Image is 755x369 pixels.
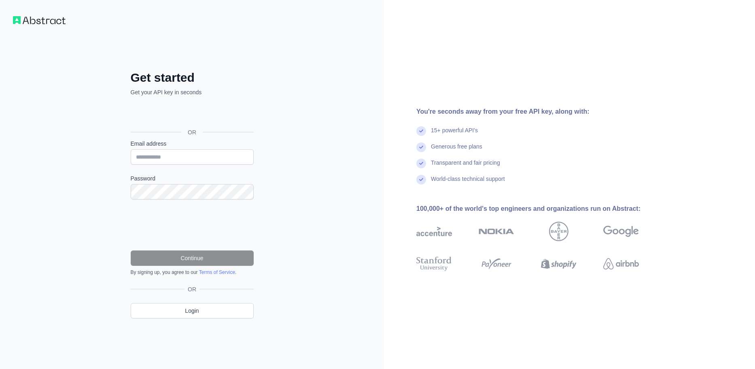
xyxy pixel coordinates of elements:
img: stanford university [416,255,452,273]
img: accenture [416,222,452,241]
div: You're seconds away from your free API key, along with: [416,107,665,117]
img: bayer [549,222,568,241]
img: payoneer [479,255,514,273]
div: Generous free plans [431,142,482,159]
span: OR [185,285,199,293]
div: By signing up, you agree to our . [131,269,254,276]
a: Login [131,303,254,318]
label: Email address [131,140,254,148]
img: shopify [541,255,577,273]
img: nokia [479,222,514,241]
p: Get your API key in seconds [131,88,254,96]
h2: Get started [131,70,254,85]
img: google [603,222,639,241]
iframe: Sign in with Google Button [127,105,256,123]
label: Password [131,174,254,182]
img: check mark [416,175,426,184]
img: Workflow [13,16,66,24]
span: OR [181,128,203,136]
a: Terms of Service [199,269,235,275]
div: World-class technical support [431,175,505,191]
button: Continue [131,250,254,266]
img: check mark [416,159,426,168]
img: check mark [416,126,426,136]
img: check mark [416,142,426,152]
div: Transparent and fair pricing [431,159,500,175]
img: airbnb [603,255,639,273]
iframe: reCAPTCHA [131,209,254,241]
div: 100,000+ of the world's top engineers and organizations run on Abstract: [416,204,665,214]
div: 15+ powerful API's [431,126,478,142]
